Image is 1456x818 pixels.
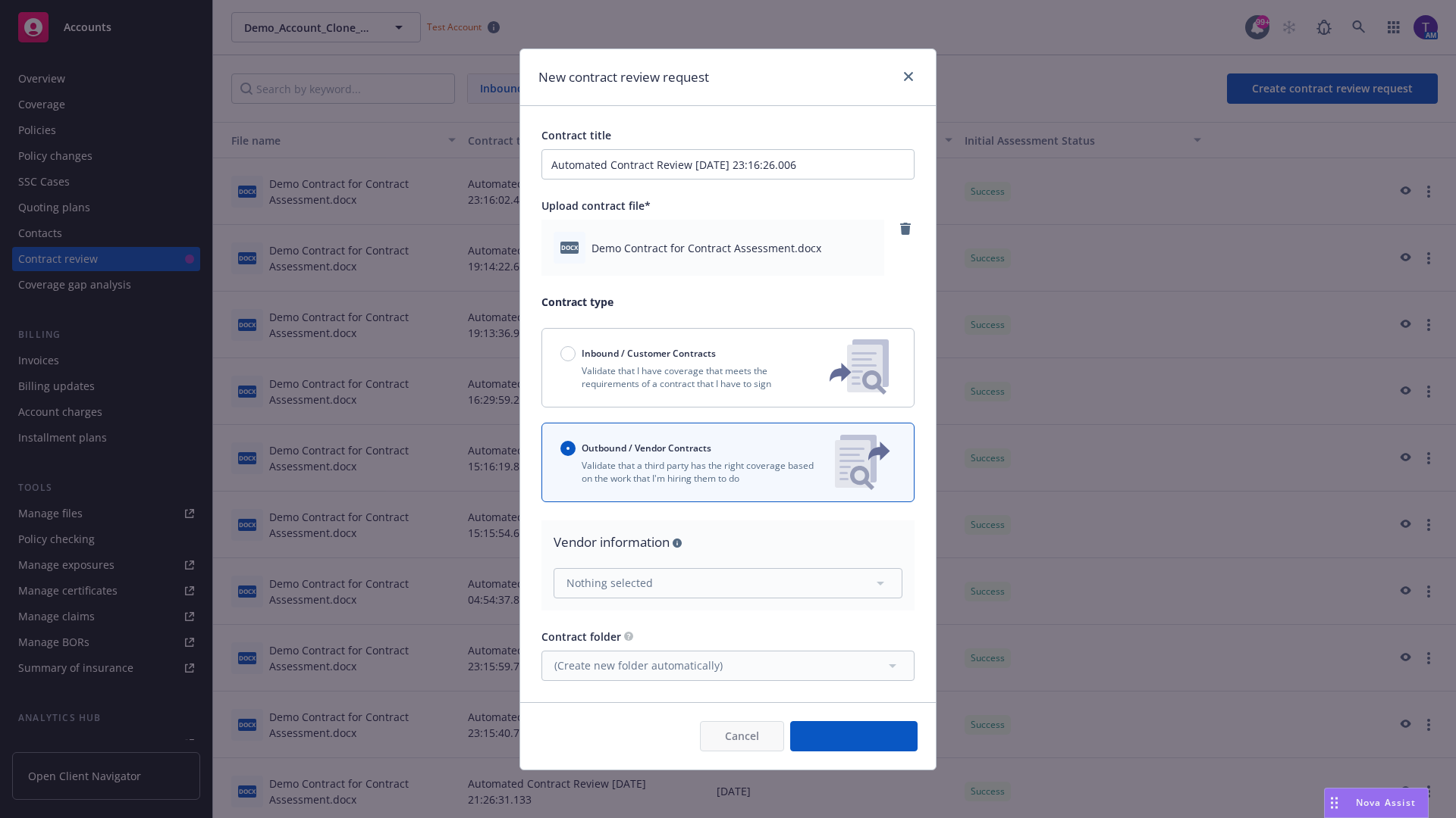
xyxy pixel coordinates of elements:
span: Inbound / Customer Contracts [582,347,716,360]
span: Nothing selected [566,575,653,591]
input: Enter a title for this contract [541,149,915,180]
button: Cancel [700,721,784,751]
span: Create request [815,729,893,743]
p: Validate that I have coverage that meets the requirements of a contract that I have to sign [560,364,805,390]
div: Drag to move [1325,788,1344,817]
p: Validate that a third party has the right coverage based on the work that I'm hiring them to do [560,459,823,485]
button: Inbound / Customer ContractsValidate that I have coverage that meets the requirements of a contra... [541,328,915,407]
input: Inbound / Customer Contracts [560,346,576,361]
h1: New contract review request [538,67,709,87]
button: Create request [790,721,918,751]
button: (Create new folder automatically) [541,651,915,681]
span: Cancel [725,729,759,743]
a: close [899,67,918,86]
span: docx [560,242,579,253]
button: Nothing selected [554,568,902,598]
button: Outbound / Vendor ContractsValidate that a third party has the right coverage based on the work t... [541,423,915,502]
a: remove [896,220,915,238]
span: Demo Contract for Contract Assessment.docx [591,240,821,256]
button: Nova Assist [1324,788,1429,818]
span: (Create new folder automatically) [554,657,723,673]
span: Nova Assist [1356,796,1416,809]
p: Contract type [541,294,915,310]
input: Outbound / Vendor Contracts [560,441,576,456]
span: Outbound / Vendor Contracts [582,442,711,454]
span: Upload contract file* [541,198,651,213]
span: Contract title [541,128,611,142]
span: Contract folder [541,629,621,644]
div: Vendor information [554,532,902,552]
